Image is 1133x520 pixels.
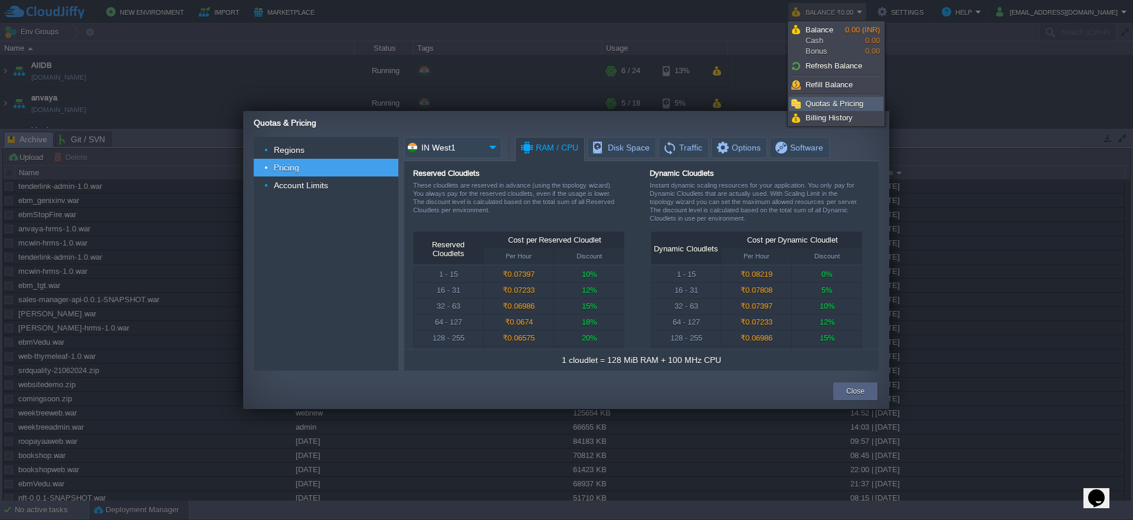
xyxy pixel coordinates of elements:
[722,299,791,314] div: ₹0.07397
[484,232,625,248] div: Cost per Reserved Cloudlet
[792,331,862,346] div: 15%
[722,283,791,298] div: ₹0.07808
[650,169,863,178] div: Dynamic Cloudlets
[722,346,791,362] div: ₹0.06575
[414,315,483,330] div: 64 - 127
[654,244,718,253] div: Dynamic Cloudlets
[254,118,316,127] span: Quotas & Pricing
[790,112,883,125] a: Billing History
[790,23,883,58] a: BalanceCashBonus0.00 (INR)0.000.00
[650,181,863,231] div: Instant dynamic scaling resources for your application. You only pay for Dynamic Cloudlets that a...
[554,331,624,346] div: 20%
[273,145,306,155] a: Regions
[792,248,862,264] div: Discount
[790,60,883,73] a: Refresh Balance
[414,331,483,346] div: 128 - 255
[484,315,554,330] div: ₹0.0674
[651,331,721,346] div: 128 - 255
[663,138,702,158] span: Traffic
[805,25,833,34] span: Balance
[715,138,761,158] span: Options
[651,315,721,330] div: 64 - 127
[519,138,578,158] span: RAM / CPU
[414,346,483,362] div: 256 - ∞
[554,299,624,314] div: 15%
[484,299,554,314] div: ₹0.06986
[792,315,862,330] div: 12%
[554,248,624,264] div: Discount
[651,346,721,362] div: 256 - ∞
[805,113,853,122] span: Billing History
[651,283,721,298] div: 16 - 31
[722,232,863,248] div: Cost per Dynamic Cloudlet
[414,283,483,298] div: 16 - 31
[792,267,862,282] div: 0%
[651,299,721,314] div: 32 - 63
[722,331,791,346] div: ₹0.06986
[554,267,624,282] div: 10%
[805,25,845,57] span: Cash Bonus
[805,99,863,108] span: Quotas & Pricing
[845,25,880,55] span: 0.00 0.00
[722,315,791,330] div: ₹0.07233
[805,61,862,70] span: Refresh Balance
[651,267,721,282] div: 1 - 15
[790,79,883,91] a: Refill Balance
[790,97,883,110] a: Quotas & Pricing
[484,267,554,282] div: ₹0.07397
[414,299,483,314] div: 32 - 63
[774,138,823,158] span: Software
[845,25,880,34] span: 0.00 (INR)
[722,267,791,282] div: ₹0.08219
[416,240,480,258] div: Reserved Cloudlets
[722,248,791,264] div: Per Hour
[562,354,721,366] div: 1 cloudlet = 128 MiB RAM + 100 MHz CPU
[554,315,624,330] div: 18%
[554,346,624,362] div: 25%
[413,169,626,178] div: Reserved Cloudlets
[413,181,626,223] div: These cloudlets are reserved in advance (using the topology wizard). You always pay for the reser...
[273,180,330,191] a: Account Limits
[792,346,862,362] div: 20%
[414,267,483,282] div: 1 - 15
[484,331,554,346] div: ₹0.06575
[484,248,554,264] div: Per Hour
[846,385,865,397] button: Close
[805,80,853,89] span: Refill Balance
[792,283,862,298] div: 5%
[792,299,862,314] div: 10%
[484,346,554,362] div: ₹0.06164
[591,138,650,158] span: Disk Space
[484,283,554,298] div: ₹0.07233
[554,283,624,298] div: 12%
[1083,473,1121,508] iframe: chat widget
[273,162,301,173] a: Pricing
